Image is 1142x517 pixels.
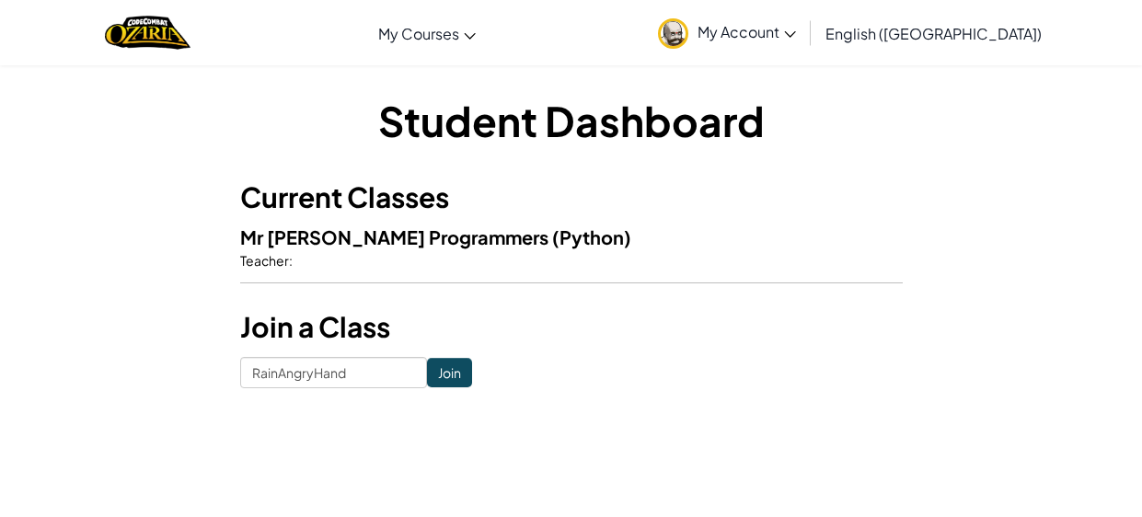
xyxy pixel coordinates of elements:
[825,24,1042,43] span: English ([GEOGRAPHIC_DATA])
[240,92,903,149] h1: Student Dashboard
[427,358,472,387] input: Join
[105,14,190,52] img: Home
[240,306,903,348] h3: Join a Class
[240,252,289,269] span: Teacher
[240,357,427,388] input: <Enter Class Code>
[698,22,796,41] span: My Account
[240,177,903,218] h3: Current Classes
[369,8,485,58] a: My Courses
[240,225,552,248] span: Mr [PERSON_NAME] Programmers
[105,14,190,52] a: Ozaria by CodeCombat logo
[649,4,805,62] a: My Account
[552,225,631,248] span: (Python)
[289,252,293,269] span: :
[658,18,688,49] img: avatar
[816,8,1051,58] a: English ([GEOGRAPHIC_DATA])
[378,24,459,43] span: My Courses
